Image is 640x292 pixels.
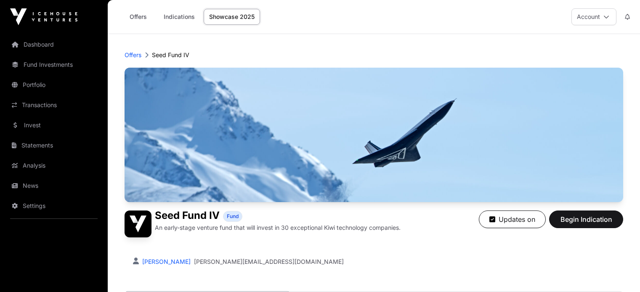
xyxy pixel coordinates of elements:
[7,76,101,94] a: Portfolio
[479,210,546,228] button: Updates on
[7,116,101,134] a: Invest
[141,258,191,265] a: [PERSON_NAME]
[7,35,101,54] a: Dashboard
[7,197,101,215] a: Settings
[125,68,623,202] img: Seed Fund IV
[7,55,101,74] a: Fund Investments
[549,219,623,227] a: Begin Indication
[571,8,616,25] button: Account
[560,214,613,224] span: Begin Indication
[10,8,77,25] img: Icehouse Ventures Logo
[204,9,260,25] a: Showcase 2025
[155,224,401,232] p: An early-stage venture fund that will invest in 30 exceptional Kiwi technology companies.
[7,136,101,155] a: Statements
[155,210,220,222] h1: Seed Fund IV
[549,210,623,228] button: Begin Indication
[121,9,155,25] a: Offers
[194,258,344,266] a: [PERSON_NAME][EMAIL_ADDRESS][DOMAIN_NAME]
[125,51,141,59] a: Offers
[125,210,151,237] img: Seed Fund IV
[7,156,101,175] a: Analysis
[7,96,101,114] a: Transactions
[152,51,189,59] p: Seed Fund IV
[7,176,101,195] a: News
[158,9,200,25] a: Indications
[227,213,239,220] span: Fund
